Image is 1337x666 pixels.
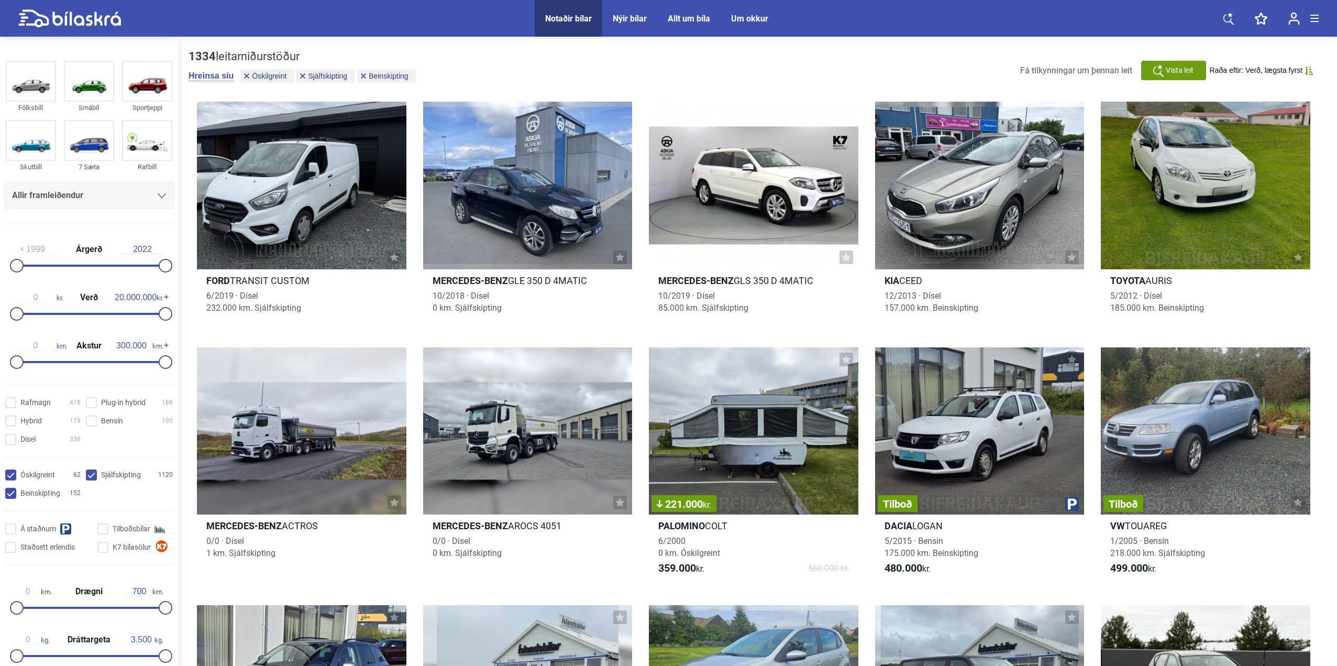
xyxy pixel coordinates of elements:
span: 336 [70,434,81,445]
span: kr. [115,293,163,302]
a: Um okkur [731,14,768,24]
span: Tilboð [1109,499,1138,509]
b: Toyota [1110,275,1145,286]
button: Raða eftir: Verð, lægsta fyrst [1210,66,1313,75]
span: Fá tilkynningar um þennan leit [1020,65,1132,75]
b: VW [1110,520,1125,531]
span: Óskilgreint [20,470,55,481]
span: Staðsett erlendis [20,542,75,553]
span: kr. [1110,562,1156,575]
b: Palomino [658,520,705,531]
span: Beinskipting [369,72,408,80]
span: 188 [162,397,173,408]
h2: COLT [649,520,858,532]
img: user-login.svg [1288,12,1300,25]
span: Allir framleiðendur [12,188,83,203]
a: Allt um bíla [668,14,710,24]
b: 499.000 [1110,562,1148,574]
span: Árgerð [73,245,105,254]
a: KiaCEED12/2013 · Dísel157.000 km. Beinskipting [875,102,1085,326]
span: 62 [73,470,81,481]
span: Akstur [74,342,104,350]
a: FordTRANSIT CUSTOM6/2019 · Dísel232.000 km. Sjálfskipting [197,102,406,326]
span: 190 [162,416,173,427]
h2: TOUAREG [1101,520,1310,532]
b: Dacia [885,520,912,531]
a: ToyotaAURIS5/2012 · Dísel185.000 km. Beinskipting [1101,102,1310,326]
span: 0/0 · Dísel 0 km. Sjálfskipting [433,536,502,558]
b: Mercedes-Benz [433,520,508,531]
span: kr. [885,562,931,575]
span: Sjálfskipting [101,470,141,481]
span: 5/2015 · Bensín 175.000 km. Beinskipting [885,536,978,558]
span: Drægni [73,587,105,596]
div: Rafbíll [122,161,172,173]
span: Plug-in hybrid [101,397,146,408]
span: Bensín [101,416,123,427]
span: km. [111,341,163,351]
span: Beinskipting [20,488,60,499]
span: 1120 [158,470,173,481]
a: Mercedes-BenzGLE 350 D 4MATIC10/2018 · Dísel0 km. Sjálfskipting [423,102,633,326]
span: Tilboð [883,499,912,509]
span: kg. [15,635,50,645]
img: parking.png [1065,497,1079,511]
a: 221.000kr.PalominoCOLT6/20000 km. Óskilgreint359.000kr.580.000 kr. [649,347,858,585]
span: Dísel [20,434,36,445]
span: kr. [15,293,63,302]
span: 10/2018 · Dísel 0 km. Sjálfskipting [433,291,502,313]
span: kr. [658,562,704,575]
h2: GLS 350 D 4MATIC [649,275,858,287]
span: kr. [703,500,711,510]
span: Óskilgreint [252,72,286,80]
a: Notaðir bílar [545,14,592,24]
span: 1/2005 · Bensín 218.000 km. Sjálfskipting [1110,536,1205,558]
span: Raða eftir: Verð, lægsta fyrst [1210,66,1302,75]
div: Sportjeppi [122,102,172,114]
span: Dráttargeta [65,636,113,644]
a: TilboðDaciaLOGAN5/2015 · Bensín175.000 km. Beinskipting480.000kr. [875,347,1085,585]
b: Ford [206,275,230,286]
span: 5/2012 · Dísel 185.000 km. Beinskipting [1110,291,1204,313]
button: Hreinsa síu [189,71,234,81]
span: 12/2013 · Dísel 157.000 km. Beinskipting [885,291,978,313]
span: km. [15,341,68,351]
h2: TRANSIT CUSTOM [197,275,406,287]
a: TilboðVWTOUAREG1/2005 · Bensín218.000 km. Sjálfskipting499.000kr. [1101,347,1310,585]
div: Fólksbíll [6,102,56,114]
span: 152 [70,488,81,499]
b: Kia [885,275,899,286]
span: kg. [128,635,163,645]
button: Óskilgreint [240,69,294,83]
a: Mercedes-BenzACTROS0/0 · Dísel1 km. Sjálfskipting [197,347,406,585]
h2: CEED [875,275,1085,287]
div: Smábíl [64,102,114,114]
span: 179 [70,416,81,427]
h2: AURIS [1101,275,1310,287]
span: K7 bílasölur [113,542,151,553]
b: Mercedes-Benz [206,520,282,531]
span: 221.000 [657,499,711,509]
span: 418 [70,397,81,408]
span: 580.000 kr. [808,562,849,575]
div: Skutbíll [6,161,56,173]
span: Hybrid [20,416,42,427]
span: Rafmagn [20,397,51,408]
h2: AROCS 4051 [423,520,633,532]
h2: GLE 350 D 4MATIC [423,275,633,287]
span: 6/2000 0 km. Óskilgreint [658,536,720,558]
a: Nýir bílar [613,14,647,24]
a: Mercedes-BenzGLS 350 D 4MATIC10/2019 · Dísel85.000 km. Sjálfskipting [649,102,858,326]
a: Mercedes-BenzAROCS 40510/0 · Dísel0 km. Sjálfskipting [423,347,633,585]
span: km. [15,587,52,596]
b: Mercedes-Benz [658,275,734,286]
span: 6/2019 · Dísel 232.000 km. Sjálfskipting [206,291,301,313]
span: Vista leit [1166,65,1194,76]
span: 10/2019 · Dísel 85.000 km. Sjálfskipting [658,291,748,313]
div: leitarniðurstöður [189,50,418,63]
span: km. [126,587,163,596]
